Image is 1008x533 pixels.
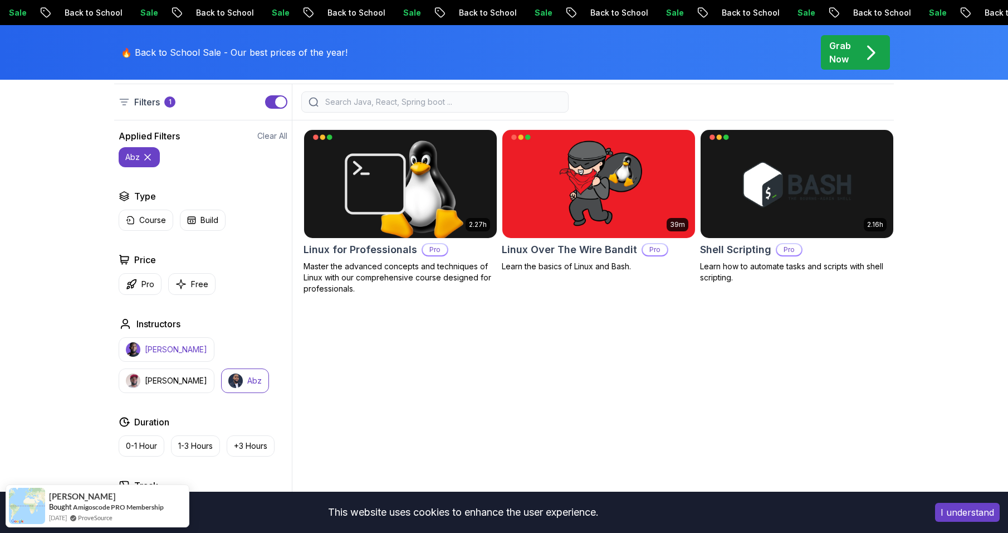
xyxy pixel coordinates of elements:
[304,129,497,294] a: Linux for Professionals card2.27hLinux for ProfessionalsProMaster the advanced concepts and techn...
[247,375,262,386] p: Abz
[700,242,771,258] h2: Shell Scripting
[171,435,220,457] button: 1-3 Hours
[700,261,894,283] p: Learn how to automate tasks and scripts with shell scripting.
[173,7,248,18] p: Back to School
[380,7,415,18] p: Sale
[134,253,156,266] h2: Price
[829,39,851,66] p: Grab Now
[227,435,275,457] button: +3 Hours
[169,98,172,106] p: 1
[178,440,213,452] p: 1-3 Hours
[126,374,140,388] img: instructor img
[777,244,801,255] p: Pro
[141,279,154,290] p: Pro
[119,210,173,231] button: Course
[49,513,67,522] span: [DATE]
[323,96,561,108] input: Search Java, React, Spring boot ...
[134,479,158,492] h2: Track
[119,129,180,143] h2: Applied Filters
[145,344,207,355] p: [PERSON_NAME]
[145,375,207,386] p: [PERSON_NAME]
[119,273,162,295] button: Pro
[502,242,637,258] h2: Linux Over The Wire Bandit
[125,152,140,163] p: abz
[234,440,267,452] p: +3 Hours
[49,502,72,511] span: Bought
[180,210,226,231] button: Build
[643,244,667,255] p: Pro
[9,488,45,524] img: provesource social proof notification image
[73,502,164,512] a: Amigoscode PRO Membership
[117,7,153,18] p: Sale
[126,440,157,452] p: 0-1 Hour
[257,130,287,142] button: Clear All
[304,7,380,18] p: Back to School
[119,435,164,457] button: 0-1 Hour
[200,215,218,226] p: Build
[935,503,1000,522] button: Accept cookies
[701,130,893,238] img: Shell Scripting card
[304,130,497,238] img: Linux for Professionals card
[436,7,511,18] p: Back to School
[469,220,487,229] p: 2.27h
[567,7,643,18] p: Back to School
[134,415,169,429] h2: Duration
[304,242,417,258] h2: Linux for Professionals
[139,215,166,226] p: Course
[423,244,447,255] p: Pro
[830,7,906,18] p: Back to School
[134,190,156,203] h2: Type
[119,369,214,393] button: instructor img[PERSON_NAME]
[168,273,216,295] button: Free
[78,513,112,522] a: ProveSource
[867,220,883,229] p: 2.16h
[134,95,160,109] p: Filters
[228,374,243,388] img: instructor img
[248,7,284,18] p: Sale
[304,261,497,294] p: Master the advanced concepts and techniques of Linux with our comprehensive course designed for p...
[41,7,117,18] p: Back to School
[511,7,547,18] p: Sale
[698,7,774,18] p: Back to School
[119,147,160,167] button: abz
[221,369,269,393] button: instructor imgAbz
[126,342,140,357] img: instructor img
[643,7,678,18] p: Sale
[502,129,696,272] a: Linux Over The Wire Bandit card39mLinux Over The Wire BanditProLearn the basics of Linux and Bash.
[670,220,685,229] p: 39m
[502,130,695,238] img: Linux Over The Wire Bandit card
[191,279,208,290] p: Free
[502,261,696,272] p: Learn the basics of Linux and Bash.
[136,317,180,331] h2: Instructors
[121,46,348,59] p: 🔥 Back to School Sale - Our best prices of the year!
[119,337,214,362] button: instructor img[PERSON_NAME]
[700,129,894,283] a: Shell Scripting card2.16hShell ScriptingProLearn how to automate tasks and scripts with shell scr...
[906,7,941,18] p: Sale
[8,500,918,525] div: This website uses cookies to enhance the user experience.
[774,7,810,18] p: Sale
[49,492,116,501] span: [PERSON_NAME]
